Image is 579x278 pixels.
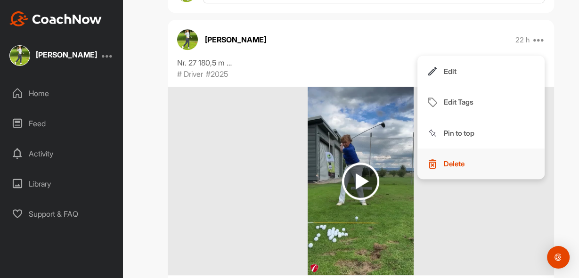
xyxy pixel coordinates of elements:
img: Pin to top [427,127,438,139]
div: Nr. 27 180,5 m … [177,57,545,68]
img: CoachNow [9,11,102,26]
button: Delete [417,148,545,180]
button: Edit [417,56,545,87]
img: media [308,87,414,275]
img: play [342,163,379,200]
p: # Driver [177,68,203,80]
p: 22 h [515,35,530,45]
img: avatar [177,29,198,50]
div: Open Intercom Messenger [547,246,570,269]
img: square_83c8769b2110c7996e17d52863cd9709.jpg [9,45,30,66]
p: [PERSON_NAME] [205,34,266,45]
div: Home [5,82,118,105]
p: Edit Tags [444,97,473,107]
div: [PERSON_NAME] [36,51,97,58]
p: Pin to top [444,128,474,138]
img: Edit [427,65,438,77]
p: Delete [444,159,465,169]
div: Support & FAQ [5,202,118,226]
button: Edit Tags [417,87,545,118]
div: Feed [5,112,118,135]
button: Pin to top [417,117,545,148]
div: Activity [5,142,118,165]
div: Library [5,172,118,196]
img: Edit Tags [427,97,438,108]
img: Delete [427,158,438,170]
p: Edit [444,66,457,76]
p: #2025 [206,68,228,80]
